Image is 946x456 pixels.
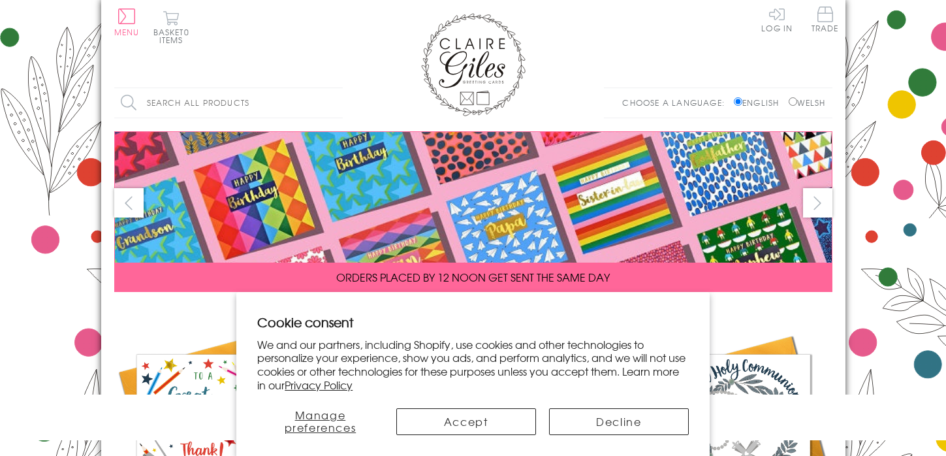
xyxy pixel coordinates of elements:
[257,313,689,331] h2: Cookie consent
[114,26,140,38] span: Menu
[549,408,689,435] button: Decline
[396,408,536,435] button: Accept
[114,188,144,218] button: prev
[622,97,731,108] p: Choose a language:
[803,188,832,218] button: next
[153,10,189,44] button: Basket0 items
[257,408,383,435] button: Manage preferences
[257,338,689,392] p: We and our partners, including Shopify, use cookies and other technologies to personalize your ex...
[330,88,343,118] input: Search
[734,97,785,108] label: English
[114,88,343,118] input: Search all products
[114,8,140,36] button: Menu
[789,97,797,106] input: Welsh
[812,7,839,35] a: Trade
[285,377,353,393] a: Privacy Policy
[285,407,356,435] span: Manage preferences
[734,97,742,106] input: English
[114,302,832,322] div: Carousel Pagination
[761,7,793,32] a: Log In
[159,26,189,46] span: 0 items
[421,13,526,116] img: Claire Giles Greetings Cards
[812,7,839,32] span: Trade
[789,97,826,108] label: Welsh
[336,269,610,285] span: ORDERS PLACED BY 12 NOON GET SENT THE SAME DAY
